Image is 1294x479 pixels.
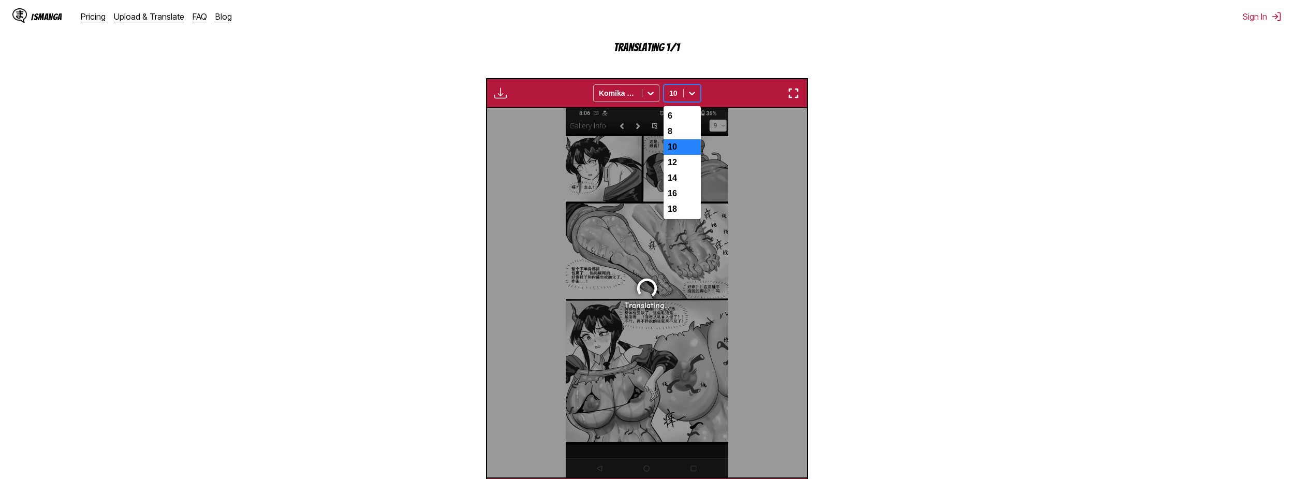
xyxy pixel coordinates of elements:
div: 10 [664,139,701,155]
div: IsManga [31,12,62,22]
div: 6 [664,108,701,124]
a: Pricing [81,11,106,22]
div: 16 [664,186,701,201]
p: Translating 1/1 [543,41,751,53]
img: IsManga Logo [12,8,27,23]
div: 18 [664,201,701,217]
div: 8 [664,124,701,139]
button: Sign In [1243,11,1282,22]
a: Blog [215,11,232,22]
img: Sign out [1271,11,1282,22]
a: FAQ [193,11,207,22]
a: IsManga LogoIsManga [12,8,81,25]
img: Enter fullscreen [787,87,800,99]
img: Download translated images [494,87,507,99]
div: Translating... [625,301,669,310]
a: Upload & Translate [114,11,184,22]
div: 14 [664,170,701,186]
div: 12 [664,155,701,170]
img: Loading [635,276,659,301]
